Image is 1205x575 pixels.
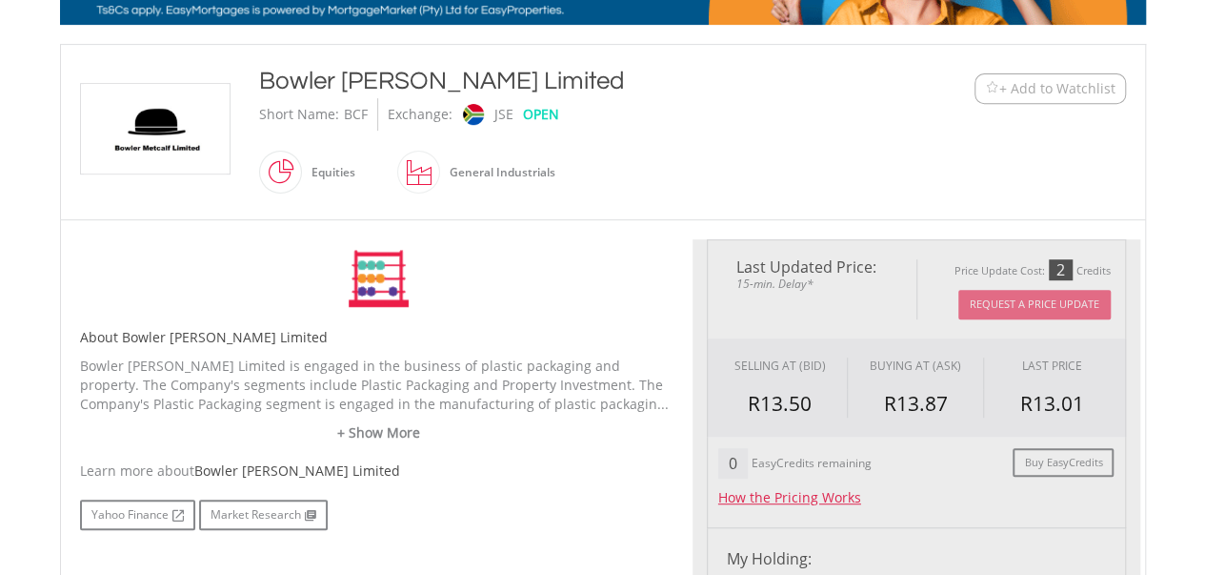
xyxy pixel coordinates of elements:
[80,423,678,442] a: + Show More
[80,462,678,481] div: Learn more about
[259,98,339,131] div: Short Name:
[302,150,355,195] div: Equities
[199,500,328,530] a: Market Research
[80,357,678,414] p: Bowler [PERSON_NAME] Limited is engaged in the business of plastic packaging and property. The Co...
[80,500,195,530] a: Yahoo Finance
[462,104,483,125] img: jse.png
[80,328,678,347] h5: About Bowler [PERSON_NAME] Limited
[523,98,559,131] div: OPEN
[999,79,1115,98] span: + Add to Watchlist
[194,462,400,480] span: Bowler [PERSON_NAME] Limited
[259,64,857,98] div: Bowler [PERSON_NAME] Limited
[494,98,513,131] div: JSE
[974,73,1126,104] button: Watchlist + Add to Watchlist
[388,98,452,131] div: Exchange:
[985,81,999,95] img: Watchlist
[344,98,368,131] div: BCF
[440,150,555,195] div: General Industrials
[84,84,227,174] img: EQU.ZA.BCF.png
